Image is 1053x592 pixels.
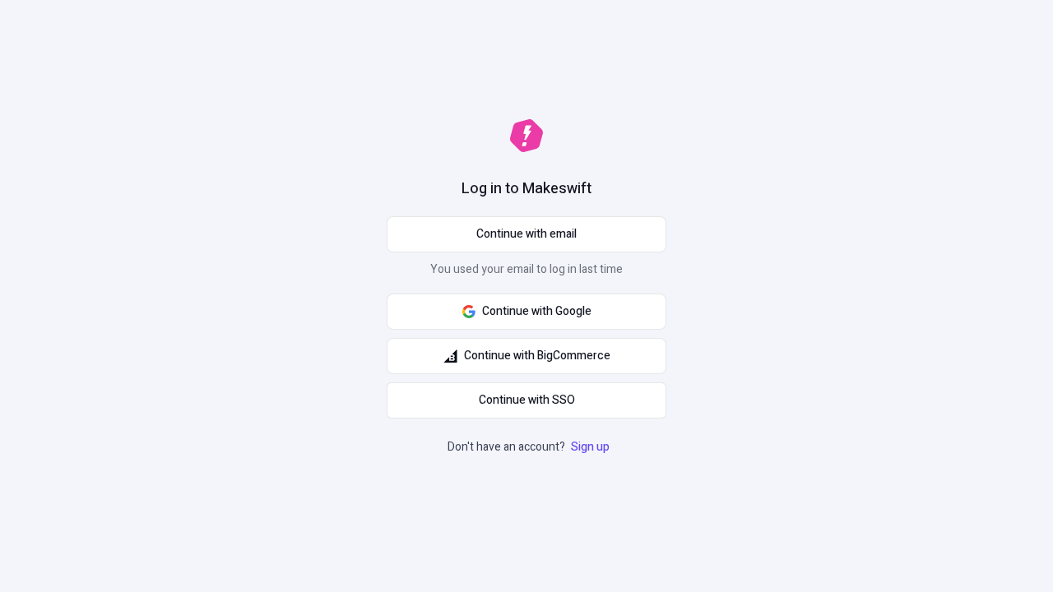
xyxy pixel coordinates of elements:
p: You used your email to log in last time [387,261,666,285]
h1: Log in to Makeswift [462,178,591,200]
span: Continue with BigCommerce [464,347,610,365]
button: Continue with Google [387,294,666,330]
a: Continue with SSO [387,382,666,419]
a: Sign up [568,438,613,456]
span: Continue with email [476,225,577,243]
span: Continue with Google [482,303,591,321]
p: Don't have an account? [448,438,613,456]
button: Continue with BigCommerce [387,338,666,374]
button: Continue with email [387,216,666,252]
